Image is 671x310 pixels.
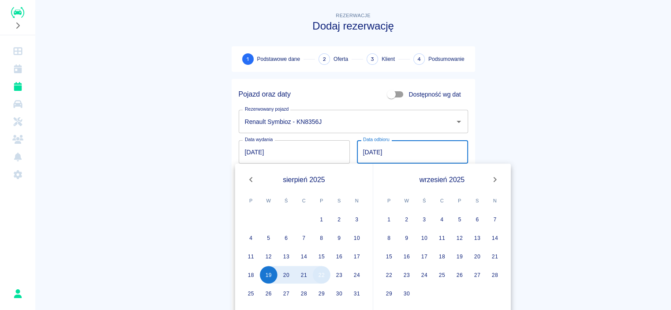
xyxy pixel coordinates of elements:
[382,55,395,63] span: Klient
[380,284,398,302] button: 29
[428,55,465,63] span: Podsumowanie
[4,78,32,95] a: Rezerwacje
[295,266,313,284] button: 21
[313,284,330,302] button: 29
[451,247,469,265] button: 19
[296,192,312,209] span: czwartek
[486,247,504,265] button: 21
[348,210,366,228] button: 3
[330,247,348,265] button: 16
[486,229,504,247] button: 14
[336,13,370,18] span: Rezerwacje
[381,192,397,209] span: poniedziałek
[348,266,366,284] button: 24
[243,192,259,209] span: poniedziałek
[487,192,503,209] span: niedziela
[245,106,289,112] label: Rezerwowany pojazd
[451,229,469,247] button: 12
[277,247,295,265] button: 13
[283,174,325,185] span: sierpień 2025
[313,210,330,228] button: 1
[451,266,469,284] button: 26
[349,192,365,209] span: niedziela
[357,140,468,164] input: DD.MM.YYYY
[4,148,32,166] a: Powiadomienia
[245,136,273,143] label: Data wydania
[380,266,398,284] button: 22
[469,192,485,209] span: sobota
[398,284,416,302] button: 30
[420,174,465,185] span: wrzesień 2025
[242,171,260,188] button: Previous month
[313,266,330,284] button: 22
[433,229,451,247] button: 11
[260,266,277,284] button: 19
[486,210,504,228] button: 7
[348,229,366,247] button: 10
[11,7,24,18] img: Renthelp
[398,266,416,284] button: 23
[313,229,330,247] button: 8
[4,95,32,113] a: Flota
[4,166,32,183] a: Ustawienia
[257,55,300,63] span: Podstawowe dane
[452,192,468,209] span: piątek
[380,229,398,247] button: 8
[247,55,249,64] span: 1
[232,20,475,32] h3: Dodaj rezerwację
[469,247,486,265] button: 20
[261,192,277,209] span: wtorek
[486,171,504,188] button: Next month
[242,229,260,247] button: 4
[313,247,330,265] button: 15
[4,131,32,148] a: Klienci
[295,284,313,302] button: 28
[295,247,313,265] button: 14
[277,284,295,302] button: 27
[416,229,433,247] button: 10
[469,266,486,284] button: 27
[260,229,277,247] button: 5
[380,247,398,265] button: 15
[242,284,260,302] button: 25
[242,247,260,265] button: 11
[348,284,366,302] button: 31
[371,55,374,64] span: 3
[416,192,432,209] span: środa
[330,229,348,247] button: 9
[451,210,469,228] button: 5
[416,210,433,228] button: 3
[409,90,461,99] span: Dostępność wg dat
[11,20,24,31] button: Rozwiń nawigację
[399,192,415,209] span: wtorek
[331,192,347,209] span: sobota
[434,192,450,209] span: czwartek
[348,247,366,265] button: 17
[380,210,398,228] button: 1
[433,266,451,284] button: 25
[363,136,390,143] label: Data odbioru
[277,266,295,284] button: 20
[4,60,32,78] a: Kalendarz
[4,42,32,60] a: Dashboard
[334,55,348,63] span: Oferta
[295,229,313,247] button: 7
[4,113,32,131] a: Serwisy
[469,229,486,247] button: 13
[417,55,421,64] span: 4
[260,284,277,302] button: 26
[239,90,291,99] h5: Pojazd oraz daty
[314,192,330,209] span: piątek
[486,266,504,284] button: 28
[453,116,465,128] button: Otwórz
[330,266,348,284] button: 23
[260,247,277,265] button: 12
[330,210,348,228] button: 2
[398,247,416,265] button: 16
[398,210,416,228] button: 2
[469,210,486,228] button: 6
[433,247,451,265] button: 18
[278,192,294,209] span: środa
[416,266,433,284] button: 24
